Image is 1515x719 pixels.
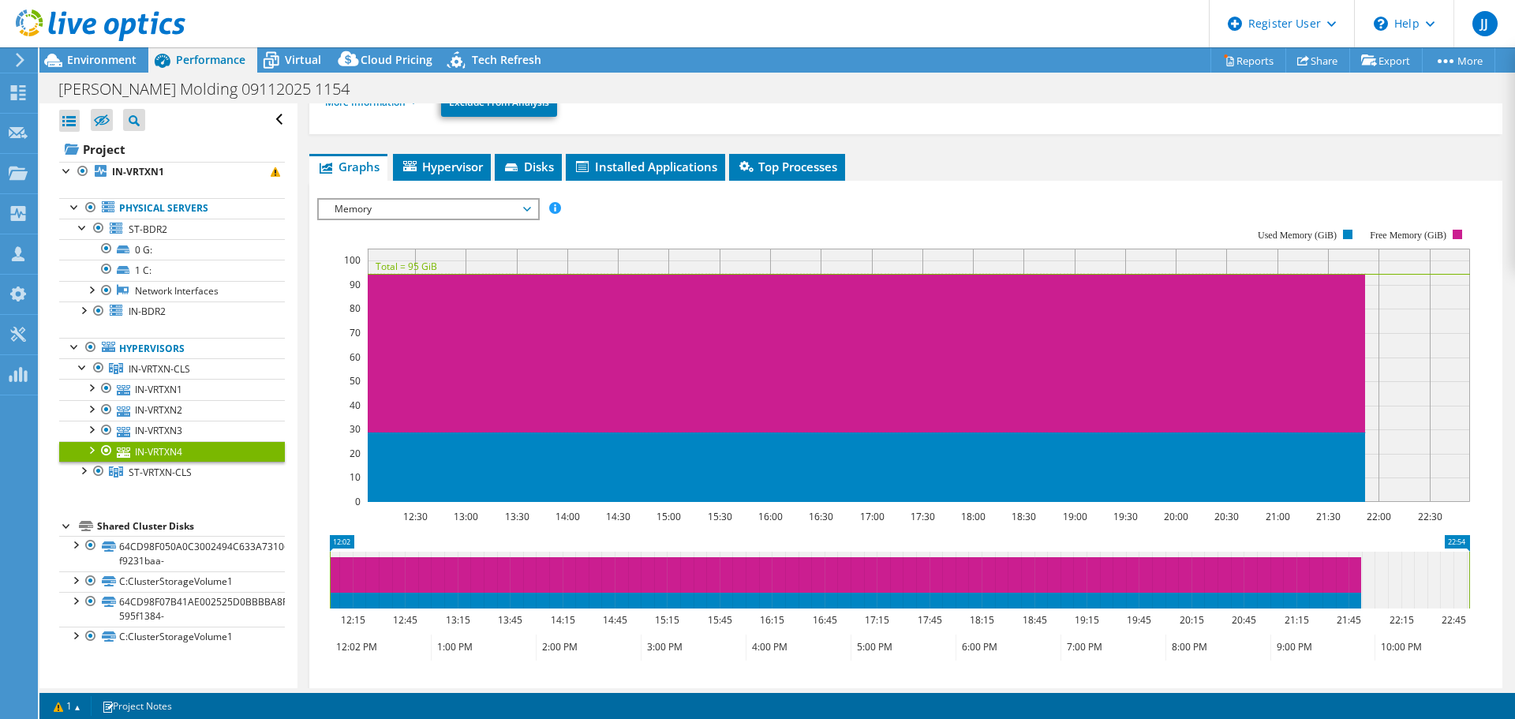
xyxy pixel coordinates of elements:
text: 12:15 [341,613,365,627]
a: ST-BDR2 [59,219,285,239]
a: More Information [325,95,417,109]
text: 70 [350,326,361,339]
span: IN-BDR2 [129,305,166,318]
a: IN-VRTXN-CLS [59,358,285,379]
text: 15:30 [708,510,732,523]
span: ST-BDR2 [129,223,167,236]
b: IN-VRTXN1 [112,165,164,178]
text: 13:30 [505,510,529,523]
text: 14:45 [603,613,627,627]
span: Top Processes [737,159,837,174]
text: 15:00 [656,510,681,523]
text: 19:15 [1075,613,1099,627]
span: Memory [327,200,529,219]
text: 19:30 [1113,510,1138,523]
a: More [1422,48,1495,73]
text: 16:30 [809,510,833,523]
text: 18:30 [1012,510,1036,523]
text: 12:30 [403,510,428,523]
text: 20:15 [1180,613,1204,627]
text: 16:00 [758,510,783,523]
text: 22:30 [1418,510,1442,523]
text: 90 [350,278,361,291]
a: 0 G: [59,239,285,260]
text: 22:45 [1442,613,1466,627]
text: 100 [344,253,361,267]
text: 17:30 [911,510,935,523]
text: 14:30 [606,510,630,523]
a: 1 C: [59,260,285,280]
text: 14:15 [551,613,575,627]
text: 16:45 [813,613,837,627]
text: 40 [350,399,361,412]
text: 17:45 [918,613,942,627]
svg: \n [1374,17,1388,31]
a: Physical Servers [59,198,285,219]
a: IN-VRTXN2 [59,400,285,421]
text: Total = 95 GiB [376,260,437,273]
a: IN-BDR2 [59,301,285,322]
text: 50 [350,374,361,388]
text: 60 [350,350,361,364]
span: IN-VRTXN-CLS [129,362,190,376]
a: IN-VRTXN1 [59,162,285,182]
a: IN-VRTXN1 [59,379,285,399]
text: Used Memory (GiB) [1258,230,1337,241]
span: Graphs [317,159,380,174]
span: Performance [176,52,245,67]
text: 13:15 [446,613,470,627]
text: 18:00 [961,510,986,523]
a: Reports [1210,48,1286,73]
text: 15:45 [708,613,732,627]
text: 22:00 [1367,510,1391,523]
text: 21:00 [1266,510,1290,523]
a: C:ClusterStorageVolume1 [59,571,285,592]
text: 18:15 [970,613,994,627]
span: ST-VRTXN-CLS [129,466,192,479]
span: Virtual [285,52,321,67]
text: 22:15 [1390,613,1414,627]
span: Disks [503,159,554,174]
div: Shared Cluster Disks [97,517,285,536]
text: 12:45 [393,613,417,627]
text: 21:45 [1337,613,1361,627]
a: Project Notes [91,696,183,716]
a: ST-VRTXN-CLS [59,462,285,482]
text: 21:15 [1285,613,1309,627]
h1: [PERSON_NAME] Molding 09112025 1154 [51,81,374,98]
span: Tech Refresh [472,52,541,67]
a: Export [1349,48,1423,73]
text: 30 [350,422,361,436]
text: 17:15 [865,613,889,627]
span: Cloud Pricing [361,52,432,67]
text: 20:30 [1214,510,1239,523]
span: JJ [1472,11,1498,36]
text: 19:00 [1063,510,1087,523]
a: Network Interfaces [59,281,285,301]
a: 64CD98F07B41AE002525D0BBBBA8F551-595f1384- [59,592,285,627]
text: 80 [350,301,361,315]
span: Installed Applications [574,159,717,174]
a: Project [59,137,285,162]
text: 14:00 [555,510,580,523]
a: IN-VRTXN4 [59,441,285,462]
a: 1 [43,696,92,716]
text: 20:00 [1164,510,1188,523]
text: 17:00 [860,510,885,523]
a: Share [1285,48,1350,73]
text: 0 [355,495,361,508]
text: 13:45 [498,613,522,627]
text: 10 [350,470,361,484]
span: Environment [67,52,137,67]
text: Free Memory (GiB) [1371,230,1447,241]
text: 13:00 [454,510,478,523]
text: 16:15 [760,613,784,627]
span: Hypervisor [401,159,483,174]
a: 64CD98F050A0C3002494C633A73106B5-f9231baa- [59,536,285,571]
text: 15:15 [655,613,679,627]
a: IN-VRTXN3 [59,421,285,441]
a: Hypervisors [59,338,285,358]
a: C:ClusterStorageVolume1 [59,627,285,647]
text: 20:45 [1232,613,1256,627]
text: 21:30 [1316,510,1341,523]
